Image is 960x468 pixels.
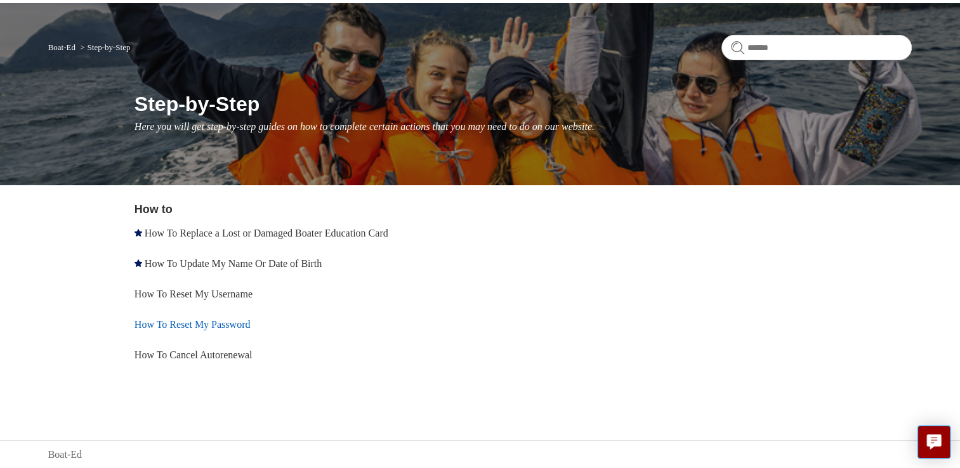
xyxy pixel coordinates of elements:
svg: Promoted article [135,259,142,267]
a: How To Reset My Password [135,319,251,330]
li: Boat-Ed [48,42,78,52]
a: How To Reset My Username [135,289,253,299]
svg: Promoted article [135,229,142,237]
button: Live chat [917,426,950,458]
a: How To Cancel Autorenewal [135,349,253,360]
input: Search [721,35,912,60]
a: Boat-Ed [48,447,82,462]
a: How To Update My Name Or Date of Birth [145,258,322,269]
a: Boat-Ed [48,42,76,52]
a: How to [135,203,173,216]
a: How To Replace a Lost or Damaged Boater Education Card [145,228,388,238]
p: Here you will get step-by-step guides on how to complete certain actions that you may need to do ... [135,119,912,134]
h1: Step-by-Step [135,89,912,119]
li: Step-by-Step [77,42,130,52]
